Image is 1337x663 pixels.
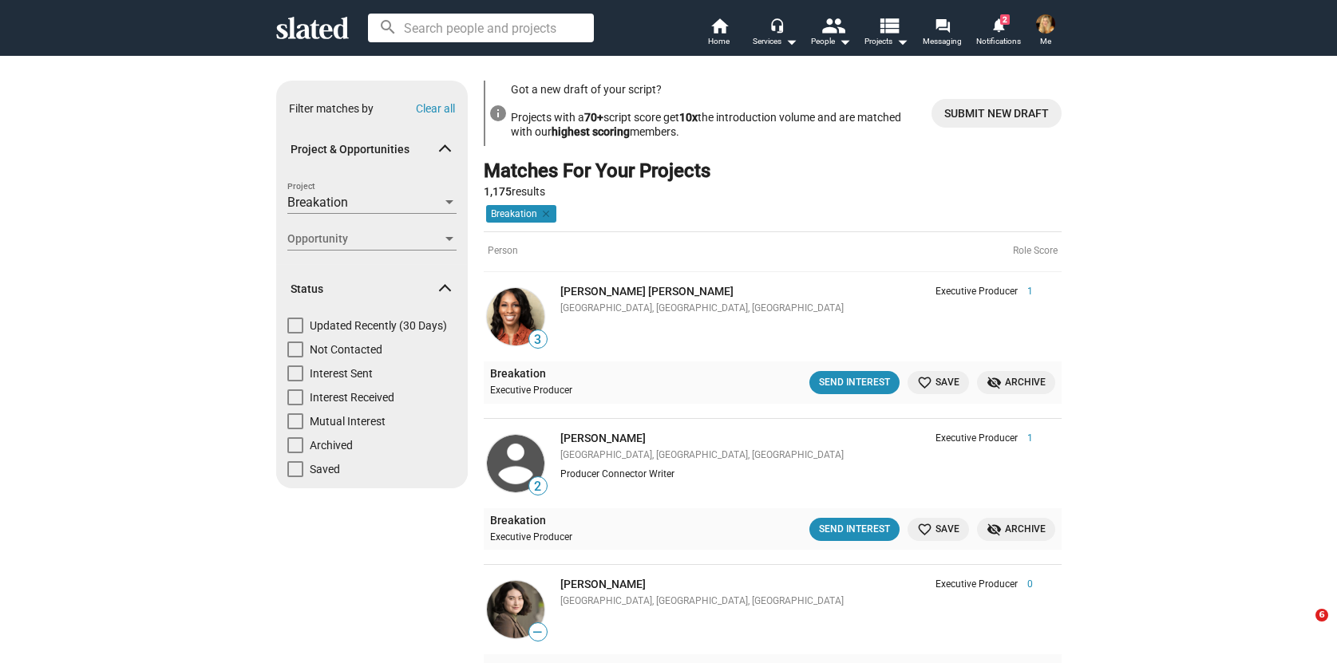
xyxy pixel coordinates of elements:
[368,14,594,42] input: Search people and projects
[971,16,1026,51] a: 2Notifications
[747,16,803,51] button: Services
[560,595,1033,608] div: [GEOGRAPHIC_DATA], [GEOGRAPHIC_DATA], [GEOGRAPHIC_DATA]
[1283,609,1321,647] iframe: Intercom live chat
[991,17,1006,32] mat-icon: notifications
[1026,11,1065,53] button: Anne StedmanMe
[584,111,603,124] b: 70+
[529,479,547,495] span: 2
[560,432,646,444] a: [PERSON_NAME]
[289,101,374,116] div: Filter matches by
[490,366,546,381] a: Breakation
[987,374,1046,391] span: Archive
[859,16,915,51] button: Projects
[781,32,801,51] mat-icon: arrow_drop_down
[710,16,729,35] mat-icon: home
[809,518,900,541] button: Send Interest
[819,521,890,538] div: Send Interest
[484,159,710,184] div: Matches For Your Projects
[291,142,441,157] span: Project & Opportunities
[487,581,544,638] img: Elinor Keyes
[936,578,1018,591] span: Executive Producer
[908,371,969,394] button: Save
[552,125,630,138] b: highest scoring
[917,521,959,538] span: Save
[276,179,468,265] div: Project & Opportunities
[310,413,386,429] span: Mutual Interest
[809,371,900,394] button: Send Interest
[490,531,685,544] div: Executive Producer
[484,231,1062,272] div: Person
[276,318,468,485] div: Status
[484,285,548,349] a: Amber Nicolle Gilbert
[917,374,959,391] span: Save
[811,32,851,51] div: People
[486,205,556,223] mat-chip: Breakation
[310,389,394,405] span: Interest Received
[976,32,1021,51] span: Notifications
[935,18,950,33] mat-icon: forum
[310,318,447,333] span: Updated Recently (30 Days)
[892,32,912,51] mat-icon: arrow_drop_down
[511,107,919,143] div: Projects with a script score get the introduction volume and are matched with our members.
[291,282,441,297] span: Status
[987,521,1046,538] span: Archive
[835,32,854,51] mat-icon: arrow_drop_down
[560,302,1033,315] div: [GEOGRAPHIC_DATA], [GEOGRAPHIC_DATA], [GEOGRAPHIC_DATA]
[753,32,797,51] div: Services
[679,111,698,124] b: 10x
[876,14,900,37] mat-icon: view_list
[484,185,512,198] strong: 1,175
[917,522,932,537] mat-icon: favorite_border
[489,104,508,123] mat-icon: info
[1018,578,1033,591] span: 0
[821,14,844,37] mat-icon: people
[923,32,962,51] span: Messaging
[936,286,1018,298] span: Executive Producer
[276,124,468,176] mat-expansion-panel-header: Project & Opportunities
[987,375,1002,390] mat-icon: visibility_off
[936,432,1018,445] span: Executive Producer
[977,518,1055,541] button: Archive
[915,16,971,51] a: Messaging
[819,374,890,391] div: Send Interest
[691,16,747,51] a: Home
[484,185,545,198] span: results
[310,461,340,477] span: Saved
[944,99,1049,128] span: Submit new draft
[1013,245,1058,258] div: Role Score
[484,578,548,641] a: Elinor Keyes
[287,195,348,210] span: Breakation
[1040,32,1051,51] span: Me
[276,263,468,314] mat-expansion-panel-header: Status
[908,518,969,541] button: Save
[1315,609,1328,622] span: 6
[803,16,859,51] button: People
[864,32,908,51] span: Projects
[310,341,382,357] span: Not Contacted
[708,32,730,51] span: Home
[537,207,552,221] mat-icon: clear
[1000,14,1010,25] span: 2
[511,82,919,97] h3: Got a new draft of your script?
[490,513,546,528] a: Breakation
[917,375,932,390] mat-icon: favorite_border
[529,332,547,348] span: 3
[1036,14,1055,34] img: Anne Stedman
[310,437,353,453] span: Archived
[560,468,1033,481] div: Producer Connector Writer
[560,578,646,590] a: [PERSON_NAME]
[987,522,1002,537] mat-icon: visibility_off
[310,365,373,381] span: Interest Sent
[490,385,685,397] div: Executive Producer
[1018,286,1033,298] span: 1
[560,449,1033,462] div: [GEOGRAPHIC_DATA], [GEOGRAPHIC_DATA], [GEOGRAPHIC_DATA]
[287,231,442,247] span: Opportunity
[416,102,455,115] button: Clear all
[560,285,734,298] a: [PERSON_NAME] [PERSON_NAME]
[484,81,1062,146] sl-promotion: Got a new draft of your script?
[529,625,547,640] span: —
[769,18,784,32] mat-icon: headset_mic
[977,371,1055,394] button: Archive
